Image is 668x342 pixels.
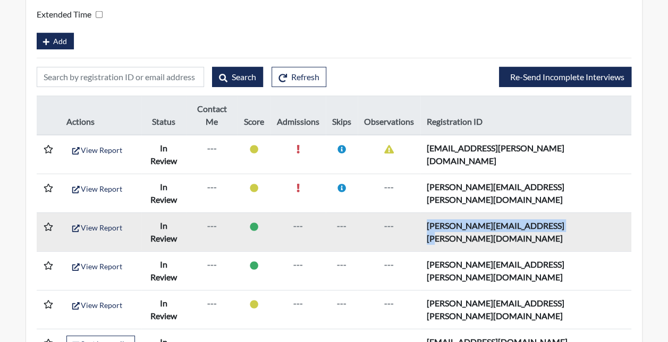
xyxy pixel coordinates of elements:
[358,96,420,135] th: Observations
[420,174,631,212] td: [PERSON_NAME][EMAIL_ADDRESS][PERSON_NAME][DOMAIN_NAME]
[60,96,141,135] th: Actions
[384,182,394,192] span: ---
[66,181,127,197] button: View Report
[207,182,217,192] span: ---
[293,220,303,230] span: ---
[337,259,346,269] span: ---
[384,298,394,308] span: ---
[66,142,127,158] button: View Report
[272,67,326,87] button: Refresh
[384,220,394,230] span: ---
[141,96,187,135] th: Status
[37,67,204,87] input: Search by registration ID or email address
[238,96,270,135] th: Score
[207,298,217,308] span: ---
[207,259,217,269] span: ---
[37,7,107,22] div: Provide test taker extra time to answer each question
[337,220,346,230] span: ---
[232,72,256,82] span: Search
[420,290,631,329] td: [PERSON_NAME][EMAIL_ADDRESS][PERSON_NAME][DOMAIN_NAME]
[293,298,303,308] span: ---
[212,67,263,87] button: Search
[420,135,631,174] td: [EMAIL_ADDRESS][PERSON_NAME][DOMAIN_NAME]
[37,8,91,21] label: Extended Time
[53,37,67,46] span: Add
[141,135,187,174] td: In Review
[337,298,346,308] span: ---
[141,290,187,329] td: In Review
[420,251,631,290] td: [PERSON_NAME][EMAIL_ADDRESS][PERSON_NAME][DOMAIN_NAME]
[293,259,303,269] span: ---
[66,219,127,236] button: View Report
[270,96,326,135] th: Admissions
[141,212,187,251] td: In Review
[499,67,631,87] button: Re-Send Incomplete Interviews
[420,212,631,251] td: [PERSON_NAME][EMAIL_ADDRESS][PERSON_NAME][DOMAIN_NAME]
[66,297,127,313] button: View Report
[141,251,187,290] td: In Review
[37,33,74,49] button: Add
[326,96,358,135] th: Skips
[66,258,127,275] button: View Report
[207,143,217,153] span: ---
[384,259,394,269] span: ---
[207,220,217,230] span: ---
[141,174,187,212] td: In Review
[510,72,624,82] span: Re-Send Incomplete Interviews
[291,72,319,82] span: Refresh
[420,96,631,135] th: Registration ID
[187,96,238,135] th: Contact Me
